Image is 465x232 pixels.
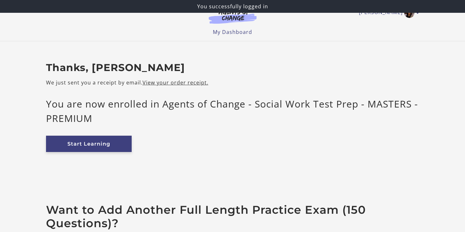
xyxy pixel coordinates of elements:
h2: Thanks, [PERSON_NAME] [46,62,419,74]
p: We just sent you a receipt by email. [46,79,419,86]
a: Toggle menu [359,8,416,18]
a: My Dashboard [213,28,252,36]
img: Agents of Change Logo [202,9,263,24]
h2: Want to Add Another Full Length Practice Exam (150 Questions)? [46,203,419,230]
p: You successfully logged in [3,3,462,10]
a: Start Learning [46,136,132,152]
p: You are now enrolled in Agents of Change - Social Work Test Prep - MASTERS - PREMIUM [46,97,419,125]
a: View your order receipt. [143,79,208,86]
